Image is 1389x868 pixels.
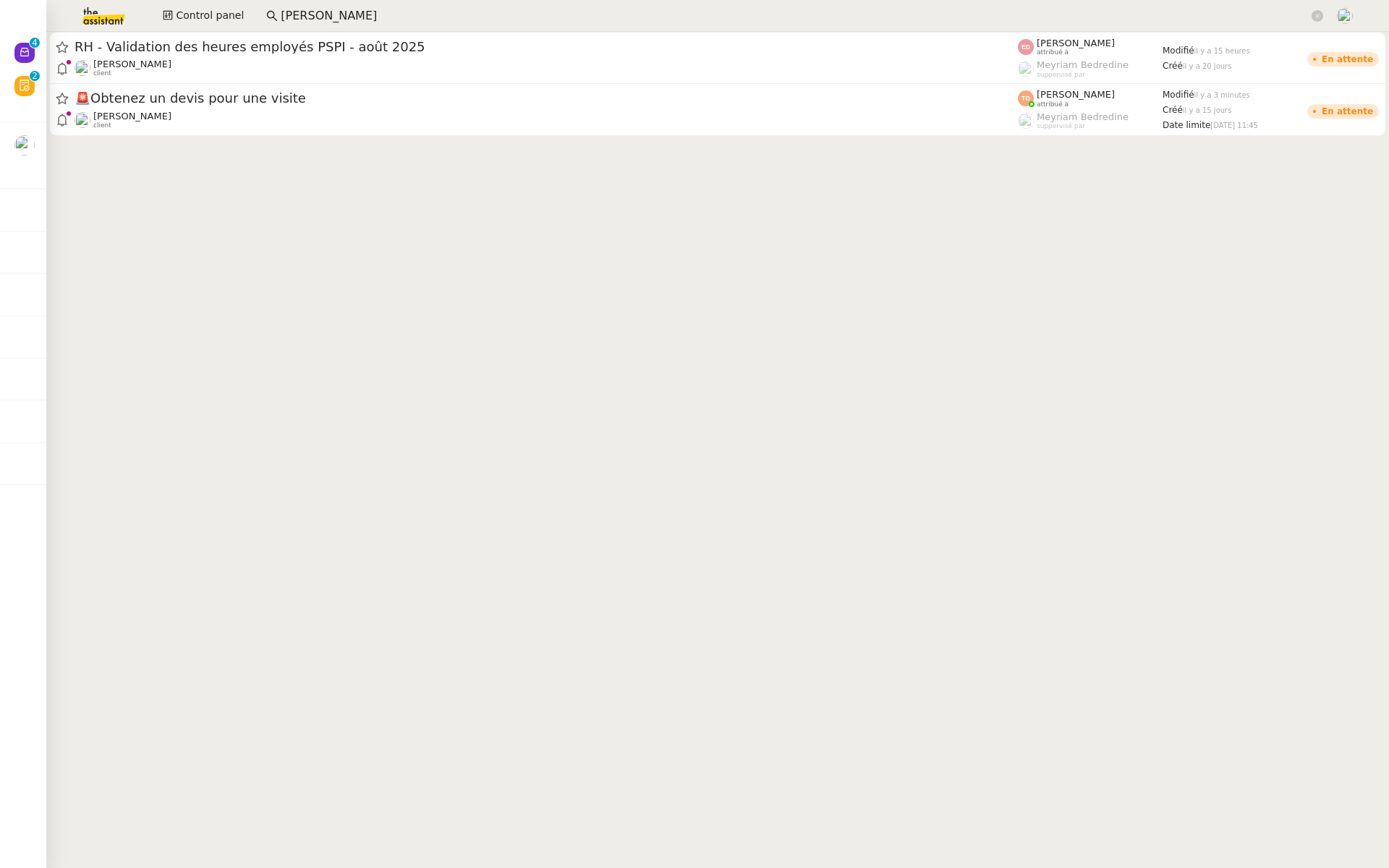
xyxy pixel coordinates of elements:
p: 2 [32,71,38,84]
nz-badge-sup: 4 [30,38,40,48]
span: Date limite [1163,120,1210,130]
img: users%2FaellJyylmXSg4jqeVbanehhyYJm1%2Favatar%2Fprofile-pic%20(4).png [1337,8,1353,24]
img: users%2Fvjxz7HYmGaNTSE4yF5W2mFwJXra2%2Favatar%2Ff3aef901-807b-4123-bf55-4aed7c5d6af5 [75,112,90,128]
span: il y a 15 jours [1183,106,1232,114]
p: 4 [32,38,38,51]
app-user-label: attribué à [1018,38,1163,56]
img: users%2F0zQGGmvZECeMseaPawnreYAQQyS2%2Favatar%2Feddadf8a-b06f-4db9-91c4-adeed775bb0f [75,60,90,76]
app-user-detailed-label: client [75,111,1018,129]
span: RH - Validation des heures employés PSPI - août 2025 [75,41,1018,54]
nz-badge-sup: 2 [30,71,40,81]
button: Control panel [154,6,252,26]
span: il y a 3 minutes [1194,91,1250,99]
span: suppervisé par [1037,122,1085,130]
img: users%2FaellJyylmXSg4jqeVbanehhyYJm1%2Favatar%2Fprofile-pic%20(4).png [1018,113,1034,129]
img: users%2FaellJyylmXSg4jqeVbanehhyYJm1%2Favatar%2Fprofile-pic%20(4).png [1018,61,1034,77]
span: Control panel [176,7,244,24]
span: [PERSON_NAME] [93,111,171,122]
app-user-detailed-label: client [75,59,1018,77]
span: suppervisé par [1037,71,1085,79]
span: Modifié [1163,46,1194,56]
app-user-label: attribué à [1018,89,1163,108]
app-user-label: suppervisé par [1018,59,1163,78]
img: svg [1018,90,1034,106]
img: users%2F9mvJqJUvllffspLsQzytnd0Nt4c2%2Favatar%2F82da88e3-d90d-4e39-b37d-dcb7941179ae [14,135,35,156]
span: Créé [1163,105,1183,115]
span: client [93,69,111,77]
span: il y a 20 jours [1183,62,1232,70]
div: En attente [1322,107,1373,116]
div: En attente [1322,55,1373,64]
span: [PERSON_NAME] [1037,89,1115,100]
span: Modifié [1163,90,1194,100]
span: Obtenez un devis pour une visite [75,92,1018,105]
span: Créé [1163,61,1183,71]
span: [PERSON_NAME] [93,59,171,69]
span: Meyriam Bedredine [1037,111,1129,122]
span: 🚨 [75,90,90,106]
img: svg [1018,39,1034,55]
span: il y a 15 heures [1194,47,1250,55]
input: Rechercher [281,7,1309,26]
span: attribué à [1037,48,1069,56]
span: [PERSON_NAME] [1037,38,1115,48]
span: [DATE] 11:45 [1210,122,1258,129]
span: client [93,122,111,129]
app-user-label: suppervisé par [1018,111,1163,130]
span: attribué à [1037,101,1069,109]
span: Meyriam Bedredine [1037,59,1129,70]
